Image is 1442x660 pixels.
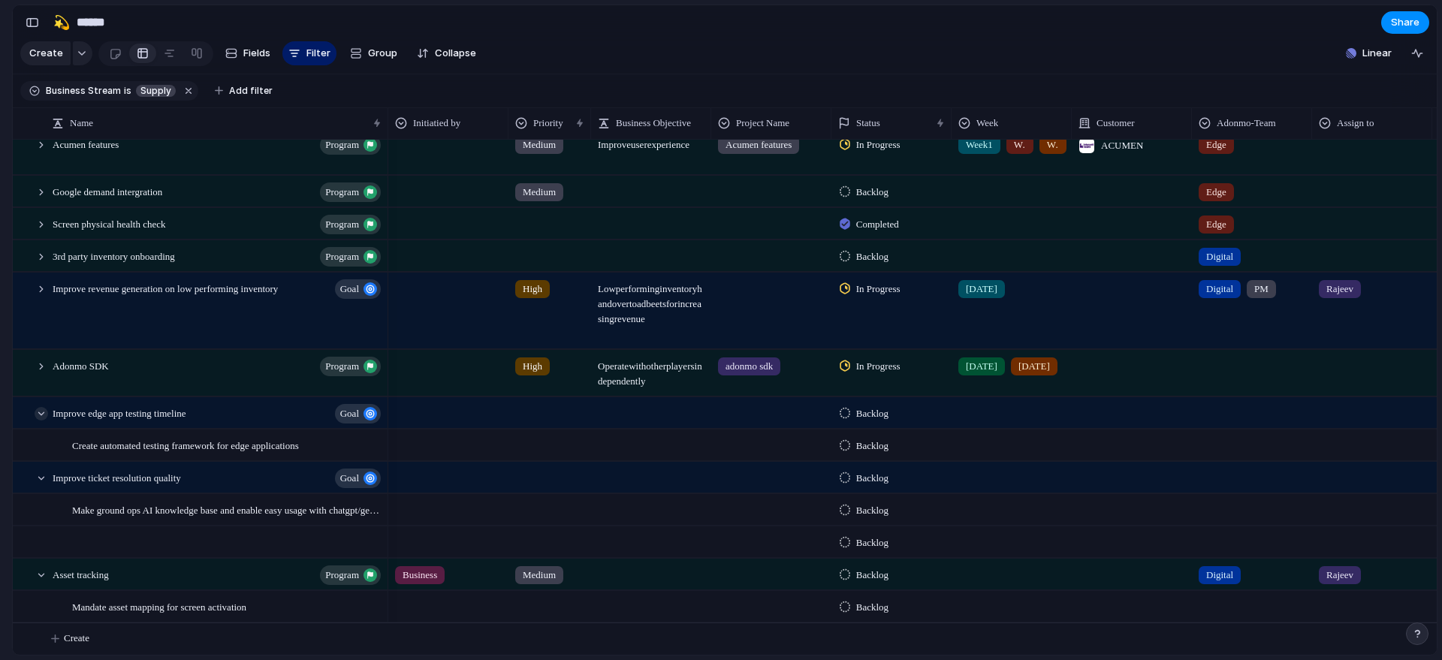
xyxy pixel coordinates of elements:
[320,357,381,376] button: program
[856,438,888,454] span: Backlog
[1206,249,1233,264] span: Digital
[53,12,70,32] div: 💫
[72,598,246,615] span: Mandate asset mapping for screen activation
[856,282,900,297] span: In Progress
[966,137,993,152] span: Week1
[1326,282,1353,297] span: Rajeev
[736,116,789,131] span: Project Name
[1014,137,1026,152] span: Week2
[592,129,710,152] span: Improve user experience
[342,41,405,65] button: Group
[325,214,359,235] span: program
[1206,568,1233,583] span: Digital
[53,404,186,421] span: Improve edge app testing timeline
[219,41,276,65] button: Fields
[320,247,381,267] button: program
[206,80,282,101] button: Add filter
[229,84,273,98] span: Add filter
[320,565,381,585] button: program
[325,246,359,267] span: program
[53,565,109,583] span: Asset tracking
[856,185,888,200] span: Backlog
[70,116,93,131] span: Name
[340,468,359,489] span: goal
[1206,137,1226,152] span: Edge
[856,249,888,264] span: Backlog
[320,215,381,234] button: program
[523,568,556,583] span: Medium
[856,471,888,486] span: Backlog
[523,359,542,374] span: High
[1217,116,1276,131] span: Adonmo-Team
[1206,217,1226,232] span: Edge
[1391,15,1419,30] span: Share
[64,631,89,646] span: Create
[1018,359,1050,374] span: [DATE]
[325,134,359,155] span: program
[1340,42,1398,65] button: Linear
[46,84,121,98] span: Business Stream
[29,46,63,61] span: Create
[966,359,997,374] span: [DATE]
[976,116,998,131] span: Week
[726,137,792,152] span: Acumen features
[53,215,166,232] span: Screen physical health check
[243,46,270,61] span: Fields
[124,84,131,98] span: is
[306,46,330,61] span: Filter
[1097,116,1135,131] span: Customer
[335,469,381,488] button: goal
[368,46,397,61] span: Group
[592,273,710,327] span: Low performing inventory handover to adbeets for increasing revenue
[435,46,476,61] span: Collapse
[121,83,134,99] button: is
[53,135,119,152] span: Acumen features
[616,116,691,131] span: Business Objective
[411,41,482,65] button: Collapse
[320,135,381,155] button: program
[523,185,556,200] span: Medium
[325,356,359,377] span: program
[726,359,773,374] span: adonmo sdk
[20,41,71,65] button: Create
[53,247,175,264] span: 3rd party inventory onboarding
[856,600,888,615] span: Backlog
[325,182,359,203] span: program
[1047,137,1059,152] span: Week3
[282,41,336,65] button: Filter
[523,282,542,297] span: High
[533,116,563,131] span: Priority
[856,137,900,152] span: In Progress
[53,357,109,374] span: Adonmo SDK
[340,279,359,300] span: goal
[335,404,381,423] button: goal
[1254,282,1269,297] span: PM
[1337,116,1374,131] span: Assign to
[53,469,181,486] span: Improve ticket resolution quality
[1381,11,1429,34] button: Share
[403,568,437,583] span: Business
[592,351,710,389] span: Operate with other players independently
[53,182,162,200] span: Google demand intergration
[856,359,900,374] span: In Progress
[53,279,278,297] span: Improve revenue generation on low performing inventory
[856,116,880,131] span: Status
[856,568,888,583] span: Backlog
[1326,568,1353,583] span: Rajeev
[50,11,74,35] button: 💫
[335,279,381,299] button: goal
[340,403,359,424] span: goal
[1206,282,1233,297] span: Digital
[72,501,383,518] span: Make ground ops AI knowledge base and enable easy usage with chatgpt/gemini in local language
[856,406,888,421] span: Backlog
[856,535,888,550] span: Backlog
[966,282,997,297] span: [DATE]
[140,84,171,98] span: Supply
[133,83,179,99] button: Supply
[72,436,299,454] span: Create automated testing framework for edge applications
[1206,185,1226,200] span: Edge
[1362,46,1392,61] span: Linear
[1101,138,1143,153] span: ACUMEN
[325,565,359,586] span: program
[856,217,899,232] span: Completed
